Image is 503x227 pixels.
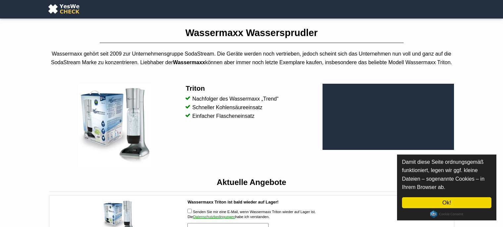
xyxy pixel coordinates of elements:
iframe: Wassermaxx Wassersprudler Triton [323,84,454,150]
span: Die habe ich verstanden. [187,215,270,219]
li: Schneller Kohlensäureeinsatz [186,103,317,112]
label: Senden Sie mir eine E-Mail, wenn Wassermaxx Triton wieder auf Lager ist. [193,210,316,214]
p: Damit diese Seite ordnungsgemäß funktioniert, legen wir ggf. kleine Dateien – sogenannte Cookies ... [402,158,491,192]
a: Datenschutzbedingungen [193,215,235,219]
h1: Wassermaxx Wassersprudler [49,27,454,39]
img: Wassermaxx Wassersprudler Triton [78,84,151,166]
h2: Aktuelle Angebote [49,177,454,187]
h3: Triton [186,84,317,93]
span: Wassermaxx gehört seit 2009 zur Unternehmensgruppe SodaStream. Die Geräte werden noch vertrieben,... [51,51,452,65]
img: YesWeCheck Logo [46,3,81,15]
a: Cookie Consent plugin for the EU cookie law [430,210,463,218]
b: Wassermaxx [173,60,205,65]
li: Nachfolger des Wassermaxx „Trend“ [186,95,317,103]
a: Ok! [402,197,491,208]
label: Wassermaxx Triton ist bald wieder auf Lager! [187,199,382,205]
li: Einfacher Flascheneinsatz [186,112,317,120]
